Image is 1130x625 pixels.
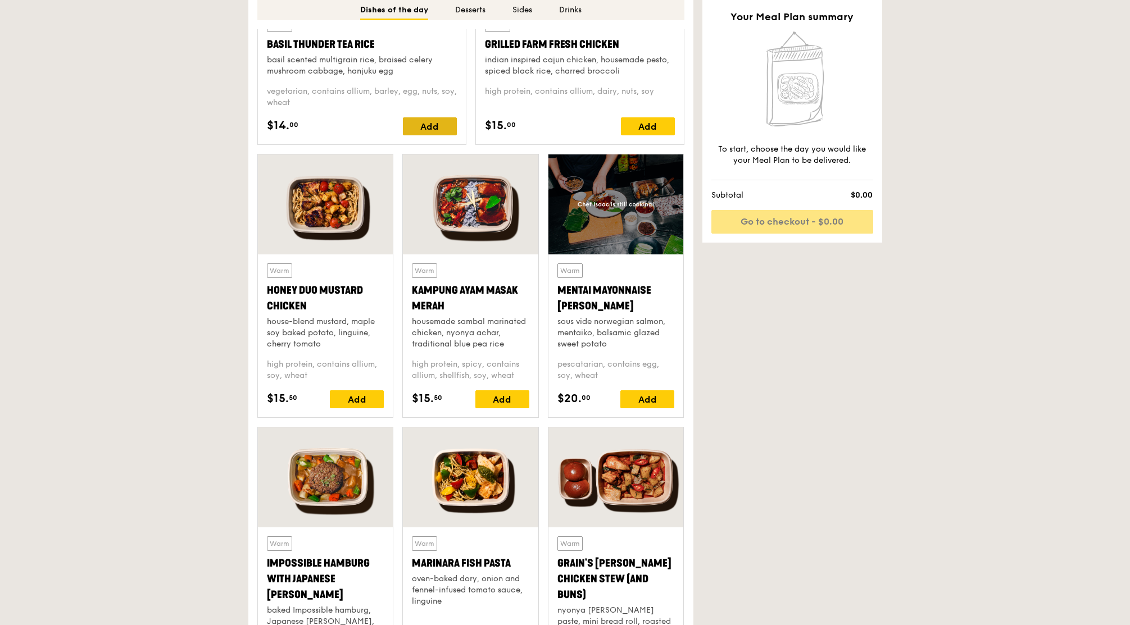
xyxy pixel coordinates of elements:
[808,190,873,201] span: $0.00
[557,282,675,314] div: Mentai Mayonnaise [PERSON_NAME]
[289,120,298,129] span: 00
[412,359,529,381] div: high protein, spicy, contains allium, shellfish, soy, wheat
[330,390,384,408] div: Add
[557,555,675,603] div: Grain's [PERSON_NAME] Chicken Stew (and buns)
[267,54,457,77] div: basil scented multigrain rice, braised celery mushroom cabbage, hanjuku egg
[267,86,457,108] div: vegetarian, contains allium, barley, egg, nuts, soy, wheat
[485,54,675,77] div: indian inspired cajun chicken, housemade pesto, spiced black rice, charred broccoli
[485,37,675,52] div: Grilled Farm Fresh Chicken
[711,9,873,25] h2: Your Meal Plan summary
[267,536,292,551] div: Warm
[412,390,434,407] span: $15.
[412,573,529,607] div: oven-baked dory, onion and fennel-infused tomato sauce, linguine
[434,393,442,402] span: 50
[412,555,529,571] div: Marinara Fish Pasta
[267,316,384,350] div: house-blend mustard, maple soy baked potato, linguine, cherry tomato
[475,390,529,408] div: Add
[267,117,289,134] span: $14.
[557,263,583,278] div: Warm
[403,117,457,135] div: Add
[412,316,529,350] div: housemade sambal marinated chicken, nyonya achar, traditional blue pea rice
[557,536,583,551] div: Warm
[267,282,384,314] div: Honey Duo Mustard Chicken
[759,29,825,130] img: Home delivery
[412,536,437,551] div: Warm
[267,390,289,407] span: $15.
[289,393,297,402] span: 50
[485,86,675,108] div: high protein, contains allium, dairy, nuts, soy
[267,37,457,52] div: Basil Thunder Tea Rice
[582,393,591,402] span: 00
[557,316,675,350] div: sous vide norwegian salmon, mentaiko, balsamic glazed sweet potato
[412,282,529,314] div: Kampung Ayam Masak Merah
[267,263,292,278] div: Warm
[267,555,384,603] div: Impossible Hamburg with Japanese [PERSON_NAME]
[711,190,809,201] span: Subtotal
[485,117,507,134] span: $15.
[711,144,873,166] div: To start, choose the day you would like your Meal Plan to be delivered.
[620,390,674,408] div: Add
[412,263,437,278] div: Warm
[267,359,384,381] div: high protein, contains allium, soy, wheat
[621,117,675,135] div: Add
[711,210,873,234] a: Go to checkout - $0.00
[507,120,516,129] span: 00
[557,390,582,407] span: $20.
[557,359,675,381] div: pescatarian, contains egg, soy, wheat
